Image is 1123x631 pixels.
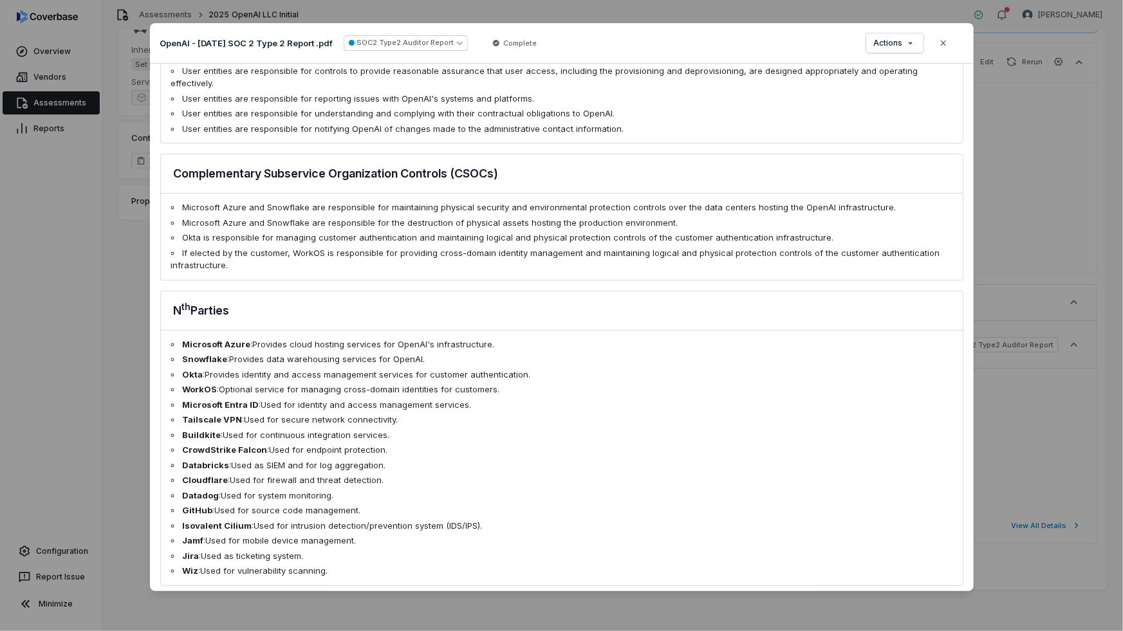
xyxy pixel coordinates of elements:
[183,460,230,470] b: Databricks
[171,399,952,412] li: : Used for identity and access management services.
[171,504,952,517] li: : Used for source code management.
[183,520,252,531] b: Isovalent Cilium
[171,232,952,244] li: Okta is responsible for managing customer authentication and maintaining logical and physical pro...
[183,339,251,349] b: Microsoft Azure
[171,520,952,533] li: : Used for intrusion detection/prevention system (IDS/IPS).
[183,490,219,500] b: Datadog
[174,302,230,320] h3: N Parties
[183,551,200,561] b: Jira
[183,565,199,576] b: Wiz
[171,369,952,381] li: : Provides identity and access management services for customer authentication.
[171,65,952,90] li: User entities are responsible for controls to provide reasonable assurance that user access, incl...
[874,38,903,48] span: Actions
[182,302,191,312] sup: th
[866,33,923,53] button: Actions
[171,247,952,272] li: If elected by the customer, WorkOS is responsible for providing cross-domain identity management ...
[171,107,952,120] li: User entities are responsible for understanding and complying with their contractual obligations ...
[171,93,952,105] li: User entities are responsible for reporting issues with OpenAI's systems and platforms.
[183,535,204,545] b: Jamf
[171,535,952,547] li: : Used for mobile device management.
[171,123,952,136] li: User entities are responsible for notifying OpenAI of changes made to the administrative contact ...
[171,444,952,457] li: : Used for endpoint protection.
[171,414,952,426] li: : Used for secure network connectivity.
[183,430,221,440] b: Buildkite
[183,354,228,364] b: Snowflake
[160,37,333,49] p: OpenAI - [DATE] SOC 2 Type 2 Report .pdf
[171,429,952,442] li: : Used for continuous integration services.
[344,35,468,51] button: SOC2 Type2 Auditor Report
[171,550,952,563] li: : Used as ticketing system.
[183,414,243,425] b: Tailscale VPN
[183,505,213,515] b: GitHub
[174,165,499,183] h3: Complementary Subservice Organization Controls (CSOCs)
[183,444,268,455] b: CrowdStrike Falcon
[183,384,218,394] b: WorkOS
[171,338,952,351] li: : Provides cloud hosting services for OpenAI's infrastructure.
[171,489,952,502] li: : Used for system monitoring.
[171,353,952,366] li: : Provides data warehousing services for OpenAI.
[171,459,952,472] li: : Used as SIEM and for log aggregation.
[171,217,952,230] li: Microsoft Azure and Snowflake are responsible for the destruction of physical assets hosting the ...
[504,38,537,48] span: Complete
[171,474,952,487] li: : Used for firewall and threat detection.
[183,369,203,380] b: Okta
[171,383,952,396] li: : Optional service for managing cross-domain identities for customers.
[183,399,259,410] b: Microsoft Entra ID
[171,565,952,578] li: : Used for vulnerability scanning.
[183,475,228,485] b: Cloudflare
[171,201,952,214] li: Microsoft Azure and Snowflake are responsible for maintaining physical security and environmental...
